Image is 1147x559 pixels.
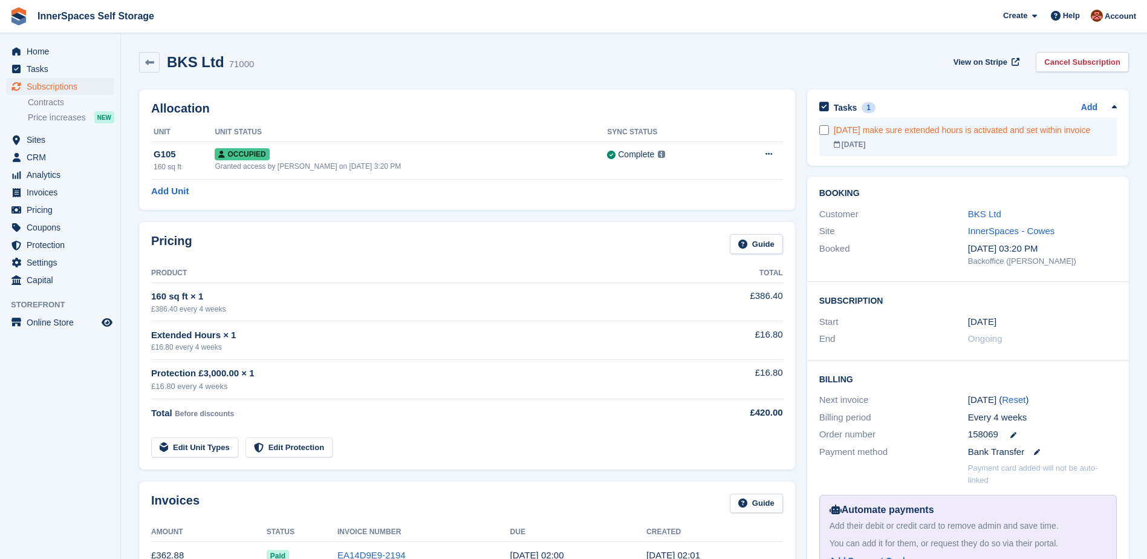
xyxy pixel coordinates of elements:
td: £16.80 [686,359,783,399]
a: Preview store [100,315,114,330]
div: £16.80 every 4 weeks [151,381,686,393]
td: £386.40 [686,283,783,321]
a: Edit Protection [245,437,333,457]
a: Contracts [28,97,114,108]
div: 160 sq ft × 1 [151,290,686,304]
a: menu [6,272,114,289]
a: Guide [730,494,783,514]
div: Backoffice ([PERSON_NAME]) [968,255,1117,267]
a: menu [6,78,114,95]
img: stora-icon-8386f47178a22dfd0bd8f6a31ec36ba5ce8667c1dd55bd0f319d3a0aa187defe.svg [10,7,28,25]
a: menu [6,184,114,201]
a: menu [6,60,114,77]
th: Invoice Number [337,523,510,542]
div: £420.00 [686,406,783,420]
th: Unit Status [215,123,607,142]
span: Online Store [27,314,99,331]
span: View on Stripe [954,56,1007,68]
span: Account [1105,10,1136,22]
h2: Subscription [819,294,1117,306]
div: Extended Hours × 1 [151,329,686,342]
span: Analytics [27,166,99,183]
div: [DATE] make sure extended hours is activated and set within invoice [834,124,1117,137]
th: Total [686,264,783,283]
th: Amount [151,523,267,542]
div: G105 [154,148,215,162]
div: Start [819,315,968,329]
a: menu [6,254,114,271]
div: Payment method [819,445,968,459]
div: £386.40 every 4 weeks [151,304,686,315]
span: Help [1063,10,1080,22]
div: NEW [94,111,114,123]
a: menu [6,149,114,166]
h2: Booking [819,189,1117,198]
time: 2025-02-19 01:00:00 UTC [968,315,996,329]
span: Sites [27,131,99,148]
p: Payment card added will not be auto-linked [968,462,1117,486]
span: Home [27,43,99,60]
a: Add [1081,101,1097,115]
a: Add Unit [151,185,189,198]
div: [DATE] ( ) [968,393,1117,407]
span: Pricing [27,201,99,218]
span: Before discounts [175,410,234,418]
div: You can add it for them, or request they do so via their portal. [830,537,1106,550]
div: Complete [618,148,654,161]
h2: Allocation [151,102,783,116]
img: Abby Tilley [1091,10,1103,22]
span: Create [1003,10,1027,22]
h2: Pricing [151,234,192,254]
div: Billing period [819,411,968,425]
div: [DATE] [834,139,1117,150]
div: £16.80 every 4 weeks [151,342,686,353]
span: Price increases [28,112,86,123]
a: menu [6,219,114,236]
h2: Billing [819,373,1117,385]
th: Due [510,523,647,542]
a: menu [6,166,114,183]
a: menu [6,314,114,331]
span: Ongoing [968,333,1002,344]
div: Next invoice [819,393,968,407]
h2: Invoices [151,494,200,514]
img: icon-info-grey-7440780725fd019a000dd9b08b2336e03edf1995a4989e88bcd33f0948082b44.svg [658,151,665,158]
a: Reset [1002,394,1025,405]
span: Storefront [11,299,120,311]
div: Bank Transfer [968,445,1117,459]
div: [DATE] 03:20 PM [968,242,1117,256]
a: Guide [730,234,783,254]
a: menu [6,201,114,218]
a: Edit Unit Types [151,437,238,457]
a: View on Stripe [949,52,1022,72]
span: 158069 [968,428,998,442]
span: Protection [27,237,99,253]
div: Protection £3,000.00 × 1 [151,367,686,381]
div: 1 [862,102,876,113]
a: InnerSpaces Self Storage [33,6,159,26]
span: CRM [27,149,99,166]
span: Invoices [27,184,99,201]
div: Every 4 weeks [968,411,1117,425]
div: Add their debit or credit card to remove admin and save time. [830,520,1106,532]
th: Product [151,264,686,283]
th: Unit [151,123,215,142]
a: BKS Ltd [968,209,1001,219]
td: £16.80 [686,321,783,359]
div: Booked [819,242,968,267]
span: Coupons [27,219,99,236]
div: Customer [819,208,968,221]
span: Settings [27,254,99,271]
span: Occupied [215,148,269,160]
th: Sync Status [607,123,729,142]
h2: Tasks [834,102,857,113]
a: menu [6,43,114,60]
div: 71000 [229,57,255,71]
h2: BKS Ltd [167,54,224,70]
a: menu [6,131,114,148]
a: Cancel Subscription [1036,52,1129,72]
div: 160 sq ft [154,162,215,172]
div: Automate payments [830,503,1106,517]
div: Site [819,224,968,238]
th: Created [646,523,783,542]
